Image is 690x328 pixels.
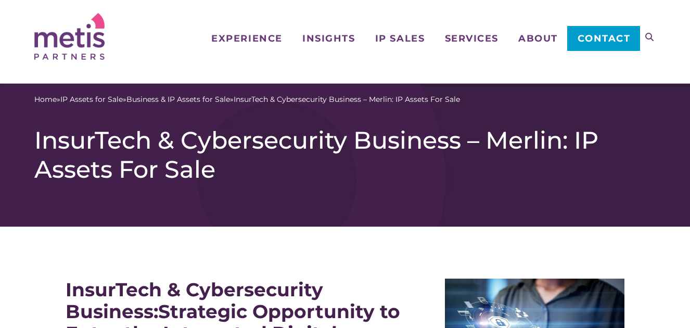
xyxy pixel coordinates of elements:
span: Services [445,34,499,43]
a: Contact [567,26,640,51]
span: Experience [211,34,282,43]
span: Insights [302,34,355,43]
span: About [518,34,558,43]
img: Metis Partners [34,13,105,60]
span: » » » [34,94,460,105]
span: InsurTech & Cybersecurity Business – Merlin: IP Assets For Sale [234,94,460,105]
a: IP Assets for Sale [60,94,123,105]
a: Business & IP Assets for Sale [126,94,230,105]
span: IP Sales [375,34,425,43]
strong: InsurTech & Cybersecurity Business: [66,278,323,323]
span: Contact [578,34,630,43]
a: Home [34,94,57,105]
h1: InsurTech & Cybersecurity Business – Merlin: IP Assets For Sale [34,126,655,184]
